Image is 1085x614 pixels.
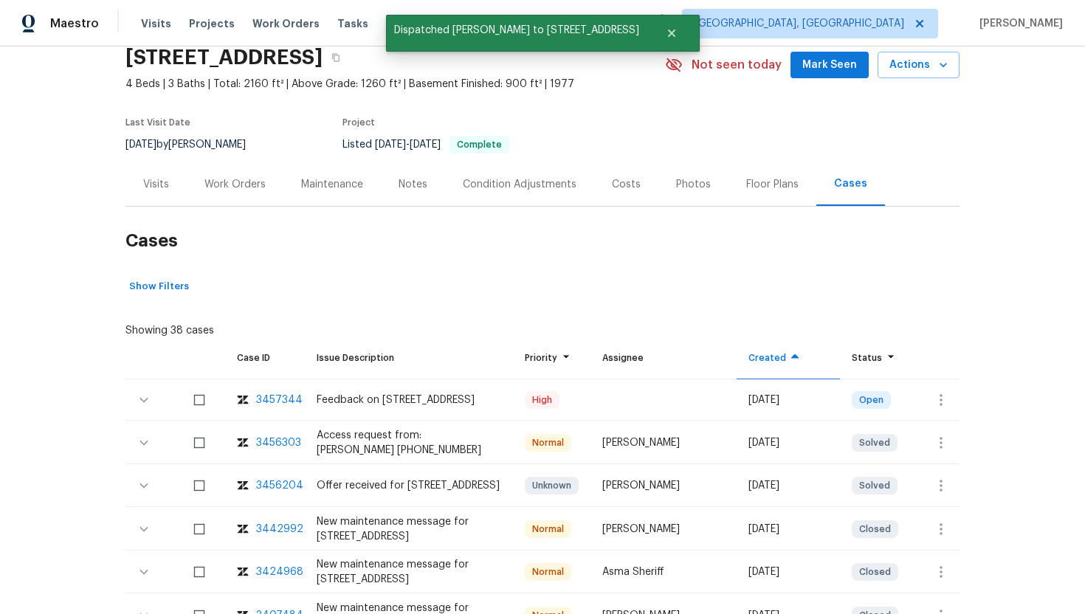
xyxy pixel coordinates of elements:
[125,139,156,150] span: [DATE]
[237,522,293,537] a: zendesk-icon3442992
[237,435,249,450] img: zendesk-icon
[602,478,724,493] div: [PERSON_NAME]
[526,393,558,407] span: High
[125,136,263,153] div: by [PERSON_NAME]
[746,177,799,192] div: Floor Plans
[256,522,303,537] div: 3442992
[853,478,896,493] span: Solved
[853,393,889,407] span: Open
[602,522,724,537] div: [PERSON_NAME]
[237,478,293,493] a: zendesk-icon3456204
[125,317,214,338] div: Showing 38 cases
[317,478,501,493] div: Offer received for [STREET_ADDRESS]
[317,393,501,407] div: Feedback on [STREET_ADDRESS]
[301,177,363,192] div: Maintenance
[237,435,293,450] a: zendesk-icon3456303
[748,435,828,450] div: [DATE]
[143,177,169,192] div: Visits
[790,52,869,79] button: Mark Seen
[375,139,406,150] span: [DATE]
[237,522,249,537] img: zendesk-icon
[748,522,828,537] div: [DATE]
[399,177,427,192] div: Notes
[695,16,904,31] span: [GEOGRAPHIC_DATA], [GEOGRAPHIC_DATA]
[878,52,960,79] button: Actions
[256,478,303,493] div: 3456204
[237,393,293,407] a: zendesk-icon3457344
[256,393,303,407] div: 3457344
[375,139,441,150] span: -
[676,177,711,192] div: Photos
[237,478,249,493] img: zendesk-icon
[237,351,293,365] div: Case ID
[342,118,375,127] span: Project
[50,16,99,31] span: Maestro
[463,177,576,192] div: Condition Adjustments
[256,435,301,450] div: 3456303
[410,139,441,150] span: [DATE]
[974,16,1063,31] span: [PERSON_NAME]
[602,565,724,579] div: Asma Sheriff
[853,565,897,579] span: Closed
[189,16,235,31] span: Projects
[125,118,190,127] span: Last Visit Date
[317,514,501,544] div: New maintenance message for [STREET_ADDRESS]
[125,207,960,275] h2: Cases
[647,18,696,48] button: Close
[129,278,189,295] span: Show Filters
[451,140,508,149] span: Complete
[204,177,266,192] div: Work Orders
[337,18,368,29] span: Tasks
[317,351,501,365] div: Issue Description
[237,565,249,579] img: zendesk-icon
[141,16,171,31] span: Visits
[342,139,509,150] span: Listed
[386,15,647,46] span: Dispatched [PERSON_NAME] to [STREET_ADDRESS]
[526,565,570,579] span: Normal
[748,565,828,579] div: [DATE]
[802,56,857,75] span: Mark Seen
[237,393,249,407] img: zendesk-icon
[602,351,724,365] div: Assignee
[748,393,828,407] div: [DATE]
[252,16,320,31] span: Work Orders
[748,351,828,365] div: Created
[526,522,570,537] span: Normal
[125,275,193,298] button: Show Filters
[526,478,577,493] span: Unknown
[852,351,900,365] div: Status
[317,428,501,458] div: Access request from: [PERSON_NAME] [PHONE_NUMBER]
[612,177,641,192] div: Costs
[602,435,724,450] div: [PERSON_NAME]
[748,478,828,493] div: [DATE]
[692,58,782,72] span: Not seen today
[256,565,303,579] div: 3424968
[525,351,579,365] div: Priority
[834,176,867,191] div: Cases
[526,435,570,450] span: Normal
[889,56,948,75] span: Actions
[125,50,323,65] h2: [STREET_ADDRESS]
[853,435,896,450] span: Solved
[317,557,501,587] div: New maintenance message for [STREET_ADDRESS]
[853,522,897,537] span: Closed
[237,565,293,579] a: zendesk-icon3424968
[125,77,665,92] span: 4 Beds | 3 Baths | Total: 2160 ft² | Above Grade: 1260 ft² | Basement Finished: 900 ft² | 1977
